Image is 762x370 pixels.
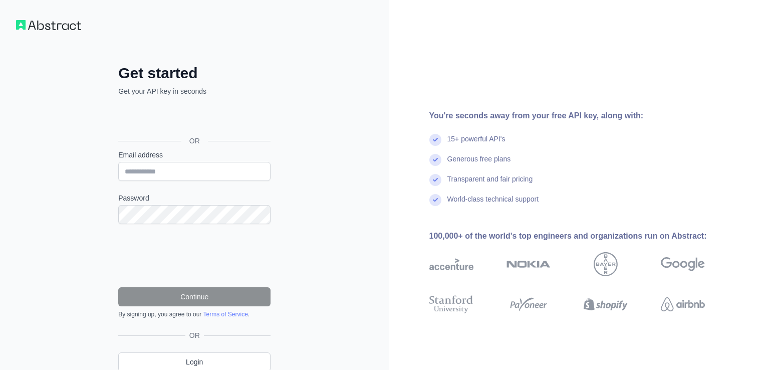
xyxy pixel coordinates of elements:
span: OR [181,136,208,146]
div: By signing up, you agree to our . [118,310,271,318]
img: bayer [594,252,618,276]
img: shopify [584,293,628,315]
h2: Get started [118,64,271,82]
img: nokia [506,252,551,276]
iframe: reCAPTCHA [118,236,271,275]
div: Transparent and fair pricing [447,174,533,194]
img: Workflow [16,20,81,30]
img: check mark [429,194,441,206]
label: Password [118,193,271,203]
a: Terms of Service [203,311,247,318]
img: airbnb [661,293,705,315]
p: Get your API key in seconds [118,86,271,96]
iframe: Sign in with Google Button [113,107,274,129]
img: check mark [429,134,441,146]
label: Email address [118,150,271,160]
button: Continue [118,287,271,306]
div: Generous free plans [447,154,511,174]
span: OR [185,330,204,340]
div: World-class technical support [447,194,539,214]
div: You're seconds away from your free API key, along with: [429,110,737,122]
img: payoneer [506,293,551,315]
img: google [661,252,705,276]
img: check mark [429,174,441,186]
img: stanford university [429,293,473,315]
img: accenture [429,252,473,276]
img: check mark [429,154,441,166]
div: 15+ powerful API's [447,134,505,154]
div: 100,000+ of the world's top engineers and organizations run on Abstract: [429,230,737,242]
